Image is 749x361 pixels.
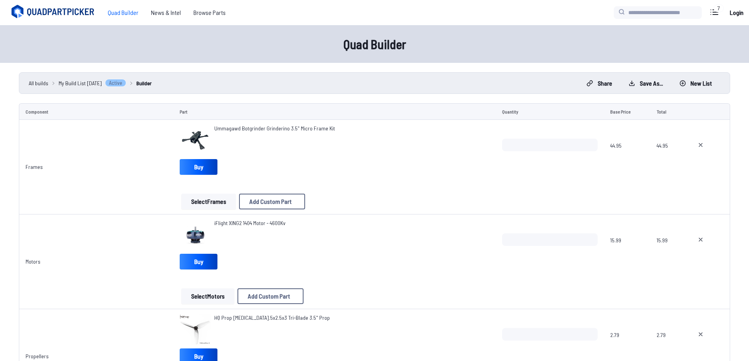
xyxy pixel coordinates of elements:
[105,79,126,87] span: Active
[714,4,724,12] div: 7
[180,288,236,304] a: SelectMotors
[214,219,285,227] a: iFlight XING2 1404 Motor - 4600Kv
[610,233,644,271] span: 15.99
[604,103,650,120] td: Base Price
[657,139,679,176] span: 44.95
[180,194,237,209] a: SelectFrames
[180,314,211,345] img: image
[214,314,330,321] span: HQ Prop [MEDICAL_DATA].5x2.5x3 Tri-Blade 3.5" Prop
[657,233,679,271] span: 15.99
[19,103,173,120] td: Component
[181,288,234,304] button: SelectMotors
[26,258,40,265] a: Motors
[610,139,644,176] span: 44.95
[496,103,604,120] td: Quantity
[59,79,126,87] a: My Build List [DATE]Active
[214,125,335,132] a: Ummagawd Botgrinder Grinderino 3.5" Micro Frame Kit
[248,293,290,299] span: Add Custom Part
[214,125,335,132] span: Ummagawd Botgrinder Grinderino 3.5" Micro Frame Kit
[214,314,330,322] a: HQ Prop [MEDICAL_DATA].5x2.5x3 Tri-Blade 3.5" Prop
[29,79,48,87] a: All builds
[173,103,495,120] td: Part
[180,159,217,175] a: Buy
[181,194,236,209] button: SelectFrames
[26,353,49,359] a: Propellers
[673,77,719,90] button: New List
[123,35,626,53] h1: Quad Builder
[237,288,304,304] button: Add Custom Part
[180,254,217,269] a: Buy
[239,194,305,209] button: Add Custom Part
[180,219,211,251] img: image
[180,125,211,156] img: image
[249,198,292,205] span: Add Custom Part
[136,79,152,87] a: Builder
[145,5,187,20] a: News & Intel
[187,5,232,20] a: Browse Parts
[214,220,285,226] span: iFlight XING2 1404 Motor - 4600Kv
[650,103,685,120] td: Total
[622,77,670,90] button: Save as...
[26,163,43,170] a: Frames
[727,5,746,20] a: Login
[580,77,619,90] button: Share
[59,79,102,87] span: My Build List [DATE]
[101,5,145,20] a: Quad Builder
